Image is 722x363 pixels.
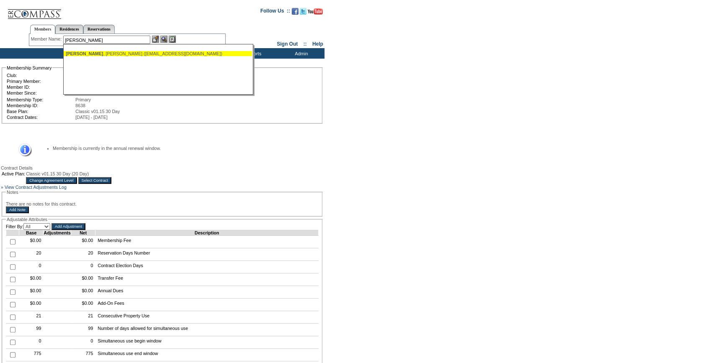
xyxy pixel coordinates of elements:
[71,324,95,336] td: 99
[19,273,44,286] td: $0.00
[71,349,95,361] td: 775
[66,51,103,56] span: [PERSON_NAME]
[169,36,176,43] img: Reservations
[6,65,52,70] legend: Membership Summary
[95,336,319,349] td: Simultaneous use begin window
[7,115,75,120] td: Contract Dates:
[292,10,298,15] a: Become our fan on Facebook
[7,79,79,84] td: Primary Member:
[19,261,44,273] td: 0
[6,201,77,206] span: There are no notes for this contract.
[6,190,19,195] legend: Notes
[19,336,44,349] td: 0
[6,223,50,230] td: Filter By:
[30,25,56,34] a: Members
[7,97,75,102] td: Membership Type:
[6,217,48,222] legend: Adjustable Attributes
[312,41,323,47] a: Help
[55,25,83,33] a: Residences
[7,2,62,19] img: Compass Home
[2,171,25,176] td: Active Plan:
[95,261,319,273] td: Contract Election Days
[7,90,79,95] td: Member Since:
[95,286,319,299] td: Annual Dues
[75,109,120,114] span: Classic v01.15 30 Day
[300,10,306,15] a: Follow us on Twitter
[75,97,91,102] span: Primary
[308,8,323,15] img: Subscribe to our YouTube Channel
[19,349,44,361] td: 775
[71,299,95,311] td: $0.00
[75,115,108,120] span: [DATE] - [DATE]
[95,273,319,286] td: Transfer Fee
[95,311,319,324] td: Consecutive Property Use
[152,36,159,43] img: b_edit.gif
[71,236,95,248] td: $0.00
[31,36,63,43] div: Member Name:
[71,261,95,273] td: 0
[7,85,79,90] td: Member ID:
[19,311,44,324] td: 21
[95,349,319,361] td: Simultaneous use end window
[26,177,77,184] input: Change Agreement Level
[71,286,95,299] td: $0.00
[260,7,290,17] td: Follow Us ::
[95,248,319,261] td: Reservation Days Number
[71,273,95,286] td: $0.00
[71,336,95,349] td: 0
[66,51,250,56] div: , [PERSON_NAME] ([EMAIL_ADDRESS][DOMAIN_NAME])
[13,143,32,157] img: Information Message
[1,165,324,170] div: Contract Details
[95,230,319,236] td: Description
[160,36,167,43] img: View
[19,299,44,311] td: $0.00
[1,185,67,190] a: » View Contract Adjustments Log
[300,8,306,15] img: Follow us on Twitter
[71,248,95,261] td: 20
[44,230,71,236] td: Adjustments
[6,206,29,213] input: Add Note
[303,41,307,47] span: ::
[7,103,75,108] td: Membership ID:
[95,236,319,248] td: Membership Fee
[95,299,319,311] td: Add-On Fees
[19,248,44,261] td: 20
[26,171,89,176] span: Classic v01.15 30 Day (20 Day)
[95,324,319,336] td: Number of days allowed for simultaneous use
[7,109,75,114] td: Base Plan:
[71,311,95,324] td: 21
[19,286,44,299] td: $0.00
[19,236,44,248] td: $0.00
[308,10,323,15] a: Subscribe to our YouTube Channel
[19,230,44,236] td: Base
[71,230,95,236] td: Net
[277,41,298,47] a: Sign Out
[83,25,115,33] a: Reservations
[51,223,85,230] input: Add Adjustment
[75,103,85,108] span: 8638
[292,8,298,15] img: Become our fan on Facebook
[53,146,310,151] li: Membership is currently in the annual renewal window.
[78,177,112,184] input: Select Contract
[276,48,324,59] td: Admin
[19,324,44,336] td: 99
[7,73,79,78] td: Club:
